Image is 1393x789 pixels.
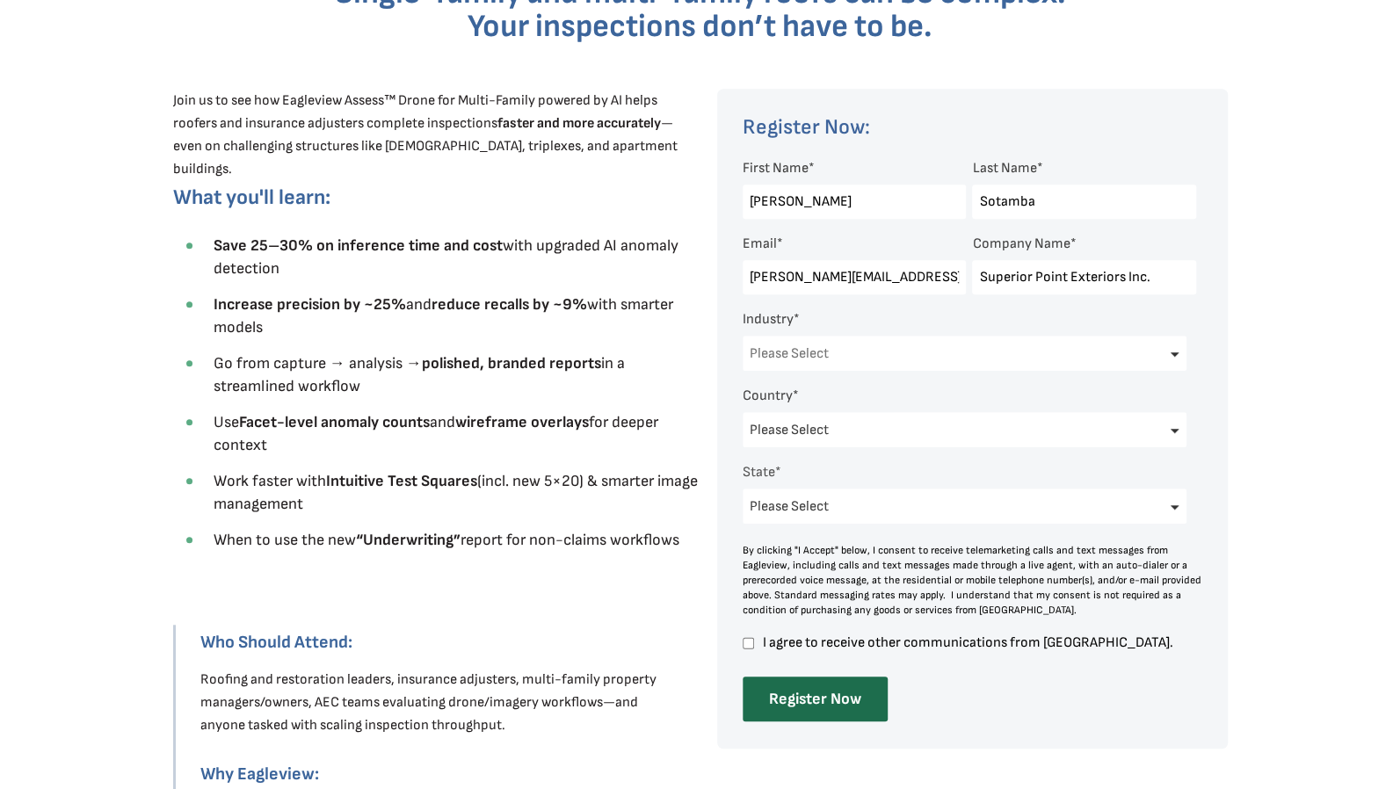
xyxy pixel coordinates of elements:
span: Use and for deeper context [214,413,658,454]
span: I agree to receive other communications from [GEOGRAPHIC_DATA]. [760,635,1196,650]
strong: wireframe overlays [455,413,589,431]
strong: Save 25–30% on inference time and cost [214,236,503,255]
span: When to use the new report for non-claims workflows [214,531,679,549]
input: Register Now [743,677,888,721]
span: Your inspections don’t have to be. [468,8,932,46]
strong: “Underwriting” [356,531,461,549]
strong: Facet-level anomaly counts [239,413,430,431]
span: Go from capture → analysis → in a streamlined workflow [214,354,625,395]
span: First Name [743,160,809,177]
strong: Increase precision by ~25% [214,295,406,314]
input: I agree to receive other communications from [GEOGRAPHIC_DATA]. [743,635,754,651]
span: What you'll learn: [173,185,330,210]
span: with upgraded AI anomaly detection [214,236,678,278]
strong: Why Eagleview: [200,764,319,785]
span: Country [743,387,793,404]
span: Register Now: [743,114,870,140]
strong: polished, branded reports [422,354,601,373]
span: and with smarter models [214,295,673,337]
span: Last Name [972,160,1036,177]
span: Company Name [972,235,1070,252]
strong: Who Should Attend: [200,632,352,653]
span: Work faster with (incl. new 5×20) & smarter image management [214,472,698,513]
span: Industry [743,311,794,328]
strong: reduce recalls by ~9% [432,295,587,314]
strong: faster and more accurately [497,115,661,132]
span: State [743,464,775,481]
span: Join us to see how Eagleview Assess™ Drone for Multi-Family powered by AI helps roofers and insur... [173,92,678,177]
span: Roofing and restoration leaders, insurance adjusters, multi-family property managers/owners, AEC ... [200,670,657,733]
div: By clicking "I Accept" below, I consent to receive telemarketing calls and text messages from Eag... [743,543,1203,618]
strong: Intuitive Test Squares [326,472,477,490]
span: Email [743,235,777,252]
